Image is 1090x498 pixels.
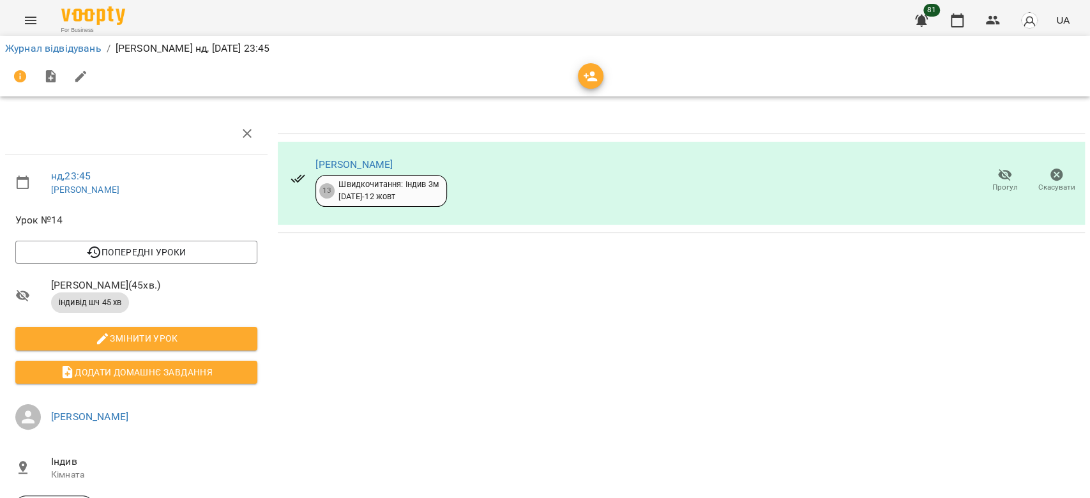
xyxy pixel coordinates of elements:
[26,331,247,346] span: Змінити урок
[1038,182,1075,193] span: Скасувати
[1020,11,1038,29] img: avatar_s.png
[61,26,125,34] span: For Business
[1031,163,1082,199] button: Скасувати
[51,297,129,308] span: індивід шч 45 хв
[51,469,257,481] p: Кімната
[319,183,335,199] div: 13
[15,327,257,350] button: Змінити урок
[107,41,110,56] li: /
[992,182,1018,193] span: Прогул
[15,213,257,228] span: Урок №14
[923,4,940,17] span: 81
[338,179,438,202] div: Швидкочитання: Індив 3м [DATE] - 12 жовт
[315,158,393,170] a: [PERSON_NAME]
[51,278,257,293] span: [PERSON_NAME] ( 45 хв. )
[5,42,102,54] a: Журнал відвідувань
[15,5,46,36] button: Menu
[51,411,128,423] a: [PERSON_NAME]
[116,41,269,56] p: [PERSON_NAME] нд, [DATE] 23:45
[61,6,125,25] img: Voopty Logo
[979,163,1031,199] button: Прогул
[51,454,257,469] span: Індив
[5,41,1085,56] nav: breadcrumb
[51,170,91,182] a: нд , 23:45
[51,185,119,195] a: [PERSON_NAME]
[26,365,247,380] span: Додати домашнє завдання
[15,241,257,264] button: Попередні уроки
[1056,13,1070,27] span: UA
[1051,8,1075,32] button: UA
[26,245,247,260] span: Попередні уроки
[15,361,257,384] button: Додати домашнє завдання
